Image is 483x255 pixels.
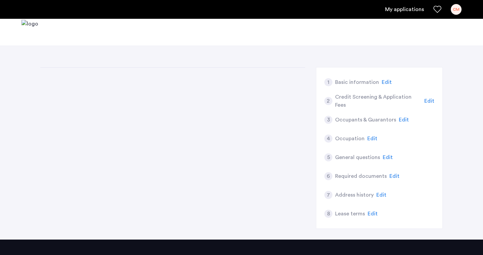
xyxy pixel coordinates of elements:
h5: Basic information [335,78,379,86]
div: 5 [324,153,332,161]
a: Favorites [433,5,441,13]
div: 6 [324,172,332,180]
span: Edit [382,80,392,85]
h5: General questions [335,153,380,161]
span: Edit [367,136,377,141]
a: My application [385,5,424,13]
span: Edit [383,155,393,160]
a: Cazamio logo [21,20,38,45]
img: logo [21,20,38,45]
div: 4 [324,135,332,143]
span: Edit [368,211,378,216]
div: 2 [324,97,332,105]
div: 7 [324,191,332,199]
div: 1 [324,78,332,86]
span: Edit [389,173,399,179]
span: Edit [424,98,434,104]
span: Edit [376,192,386,198]
h5: Required documents [335,172,387,180]
div: 3 [324,116,332,124]
div: CM [451,4,462,15]
h5: Occupants & Guarantors [335,116,396,124]
h5: Address history [335,191,374,199]
span: Edit [399,117,409,122]
h5: Lease terms [335,210,365,218]
div: 8 [324,210,332,218]
h5: Credit Screening & Application Fees [335,93,422,109]
h5: Occupation [335,135,365,143]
